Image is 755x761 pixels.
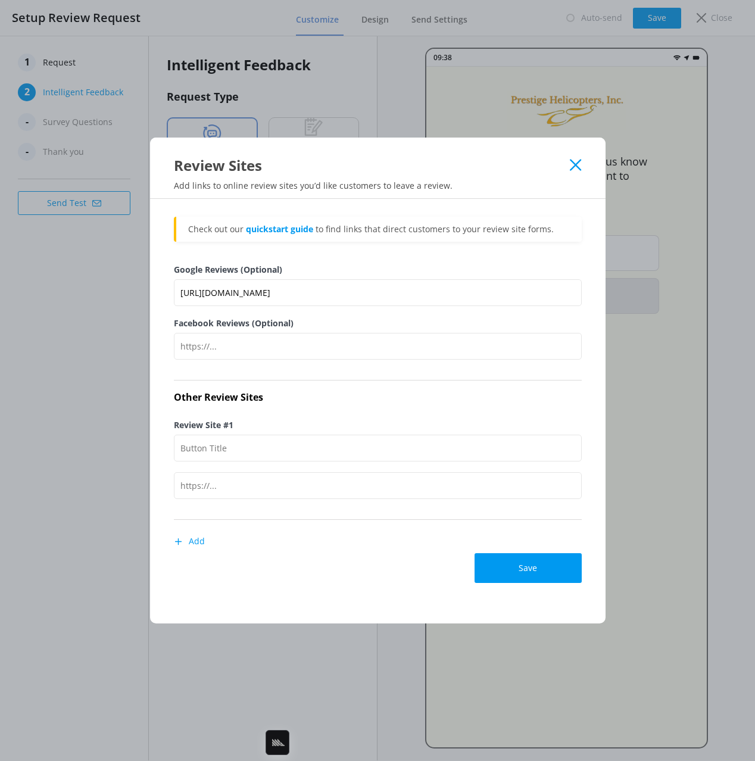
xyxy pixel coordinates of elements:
[174,263,582,276] label: Google Reviews (Optional)
[174,472,582,499] input: https://...
[174,390,582,406] h4: Other Review Sites
[174,333,582,360] input: https://...
[174,419,582,432] label: Review Site #1
[174,529,205,553] button: Add
[174,279,582,306] input: https://...
[150,180,606,191] p: Add links to online review sites you’d like customers to leave a review.
[246,223,313,235] a: quickstart guide
[174,155,570,175] div: Review Sites
[174,317,582,330] label: Facebook Reviews (Optional)
[188,223,570,236] p: Check out our to find links that direct customers to your review site forms.
[174,435,582,461] input: Button Title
